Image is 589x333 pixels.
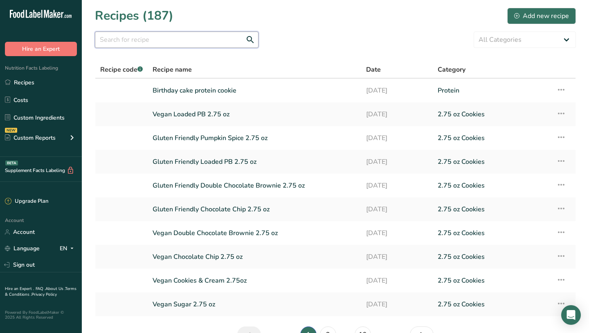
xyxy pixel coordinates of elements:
[438,177,547,194] a: 2.75 oz Cookies
[153,272,356,289] a: Vegan Cookies & Cream 2.75oz
[366,201,428,218] a: [DATE]
[561,305,581,325] div: Open Intercom Messenger
[366,248,428,265] a: [DATE]
[95,32,259,48] input: Search for recipe
[366,272,428,289] a: [DATE]
[438,224,547,242] a: 2.75 oz Cookies
[153,224,356,242] a: Vegan Double Chocolate Brownie 2.75 oz
[5,161,18,165] div: BETA
[36,286,45,292] a: FAQ .
[45,286,65,292] a: About Us .
[153,153,356,170] a: Gluten Friendly Loaded PB 2.75 oz
[153,201,356,218] a: Gluten Friendly Chocolate Chip 2.75 oz
[366,129,428,147] a: [DATE]
[438,248,547,265] a: 2.75 oz Cookies
[438,65,465,75] span: Category
[438,201,547,218] a: 2.75 oz Cookies
[153,65,192,75] span: Recipe name
[366,153,428,170] a: [DATE]
[438,106,547,123] a: 2.75 oz Cookies
[5,310,77,320] div: Powered By FoodLabelMaker © 2025 All Rights Reserved
[153,248,356,265] a: Vegan Chocolate Chip 2.75 oz
[366,106,428,123] a: [DATE]
[438,272,547,289] a: 2.75 oz Cookies
[5,286,76,297] a: Terms & Conditions .
[153,106,356,123] a: Vegan Loaded PB 2.75 oz
[438,82,547,99] a: Protein
[31,292,57,297] a: Privacy Policy
[5,286,34,292] a: Hire an Expert .
[153,82,356,99] a: Birthday cake protein cookie
[366,177,428,194] a: [DATE]
[366,224,428,242] a: [DATE]
[507,8,576,24] button: Add new recipe
[153,296,356,313] a: Vegan Sugar 2.75 oz
[153,177,356,194] a: Gluten Friendly Double Chocolate Brownie 2.75 oz
[5,241,40,256] a: Language
[100,65,143,74] span: Recipe code
[514,11,569,21] div: Add new recipe
[153,129,356,147] a: Gluten Friendly Pumpkin Spice 2.75 oz
[95,7,173,25] h1: Recipes (187)
[438,296,547,313] a: 2.75 oz Cookies
[5,134,56,142] div: Custom Reports
[5,197,48,206] div: Upgrade Plan
[438,153,547,170] a: 2.75 oz Cookies
[438,129,547,147] a: 2.75 oz Cookies
[366,82,428,99] a: [DATE]
[5,42,77,56] button: Hire an Expert
[5,128,17,133] div: NEW
[366,296,428,313] a: [DATE]
[366,65,381,75] span: Date
[60,244,77,254] div: EN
